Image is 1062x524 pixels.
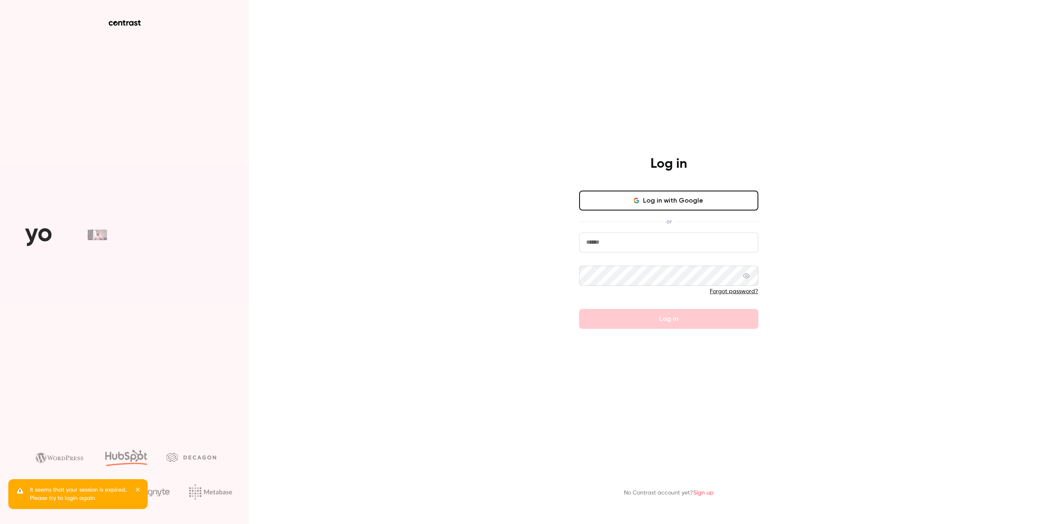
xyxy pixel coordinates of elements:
span: or [662,217,676,226]
button: close [135,486,141,496]
a: Sign up [693,490,714,496]
a: Forgot password? [710,289,758,294]
p: No Contrast account yet? [624,489,714,497]
p: It seems that your session is expired. Please try to login again [30,486,129,502]
img: decagon [166,453,216,462]
button: Log in with Google [579,191,758,211]
h4: Log in [650,156,687,172]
